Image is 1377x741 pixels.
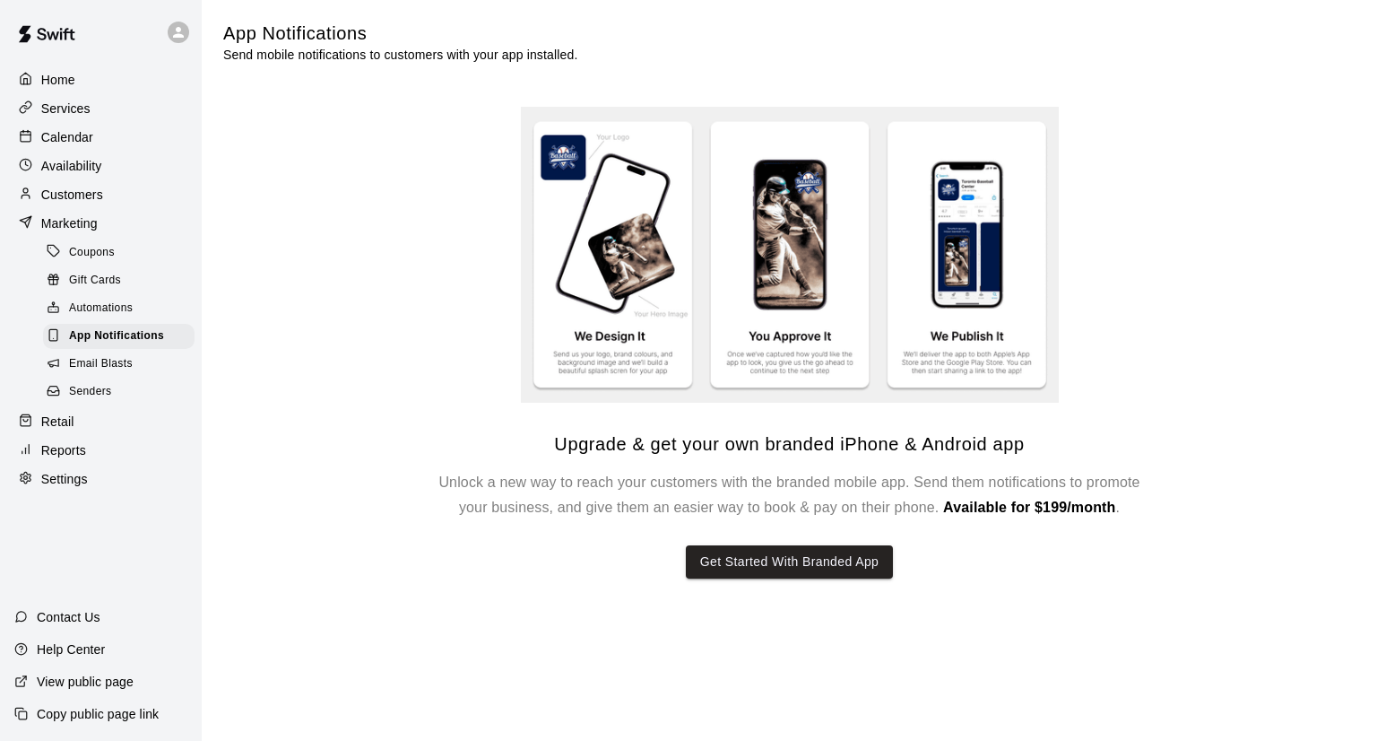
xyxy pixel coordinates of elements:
[69,244,115,262] span: Coupons
[69,272,121,290] span: Gift Cards
[686,520,894,579] a: Get Started With Branded App
[14,408,187,435] a: Retail
[14,181,187,208] a: Customers
[69,327,164,345] span: App Notifications
[686,545,894,579] button: Get Started With Branded App
[223,22,577,46] h5: App Notifications
[43,323,202,351] a: App Notifications
[69,355,133,373] span: Email Blasts
[14,124,187,151] a: Calendar
[14,153,187,179] a: Availability
[43,268,195,293] div: Gift Cards
[14,437,187,464] a: Reports
[43,379,202,406] a: Senders
[14,95,187,122] a: Services
[14,466,187,493] a: Settings
[223,46,577,64] p: Send mobile notifications to customers with your app installed.
[37,705,159,723] p: Copy public page link
[41,157,102,175] p: Availability
[43,324,195,349] div: App Notifications
[37,673,134,691] p: View public page
[43,239,202,266] a: Coupons
[43,296,195,321] div: Automations
[43,379,195,405] div: Senders
[521,107,1059,404] img: Branded app
[554,432,1024,457] h5: Upgrade & get your own branded iPhone & Android app
[41,128,93,146] p: Calendar
[431,470,1148,520] h6: Unlock a new way to reach your customers with the branded mobile app. Send them notifications to ...
[41,470,88,488] p: Settings
[943,500,1115,515] span: Available for $199/month
[41,186,103,204] p: Customers
[41,441,86,459] p: Reports
[14,210,187,237] a: Marketing
[43,352,195,377] div: Email Blasts
[43,240,195,266] div: Coupons
[43,295,202,323] a: Automations
[43,351,202,379] a: Email Blasts
[69,300,133,318] span: Automations
[14,66,187,93] a: Home
[37,608,100,626] p: Contact Us
[41,214,98,232] p: Marketing
[41,100,91,118] p: Services
[41,71,75,89] p: Home
[37,641,105,658] p: Help Center
[43,266,202,294] a: Gift Cards
[41,413,74,431] p: Retail
[69,383,112,401] span: Senders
